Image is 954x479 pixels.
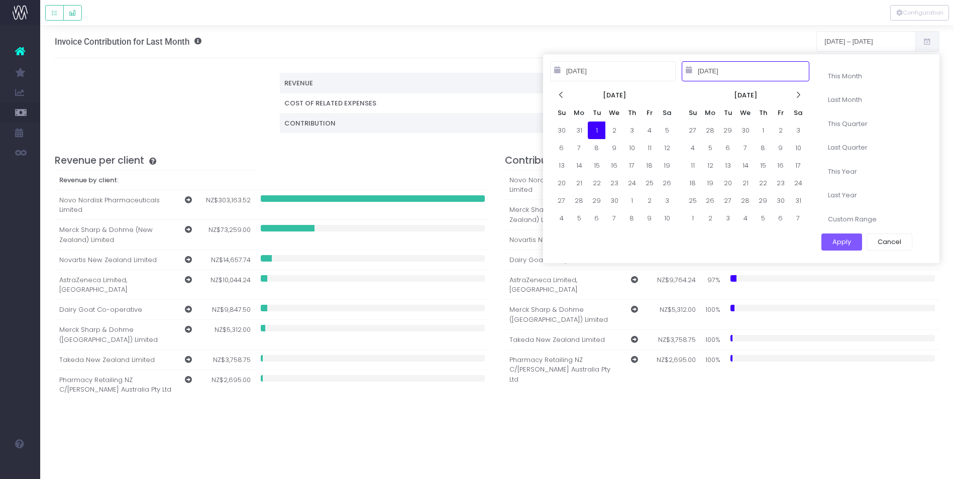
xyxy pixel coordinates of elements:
td: 30 [772,192,789,209]
td: Pharmacy Retailing NZ C/[PERSON_NAME] Australia Pty Ltd [55,370,180,399]
td: NZ$9,764.24 [647,270,701,300]
td: 29 [719,122,736,139]
td: 15 [754,157,772,174]
td: NZ$9,847.50 [201,300,256,320]
td: 6 [588,209,605,227]
img: images/default_profile_image.png [13,459,28,474]
th: NZ$398,309.36 [539,113,690,133]
td: 10 [658,209,676,227]
td: 25 [641,174,658,192]
td: 9 [605,139,623,157]
td: Merck Sharp & Dohme ([GEOGRAPHIC_DATA]) Limited [55,320,180,350]
td: Novo Nordisk Pharmaceuticals Limited [505,170,626,200]
td: Dairy Goat Co-operative [55,300,180,320]
th: [DATE] [701,86,789,104]
td: 8 [588,139,605,157]
td: NZ$5,312.00 [647,300,701,330]
td: 7 [570,139,588,157]
td: NZ$2,695.00 [647,349,701,389]
td: 31 [789,192,807,209]
td: 22 [588,174,605,192]
td: 12 [658,139,676,157]
button: Configuration [890,5,949,21]
h4: Revenue per client [55,155,490,166]
td: Novartis New Zealand Limited [55,250,180,270]
button: Apply [821,233,862,251]
td: 27 [719,192,736,209]
td: Merck Sharp & Dohme ([GEOGRAPHIC_DATA]) Limited [505,300,626,330]
li: Custom Range [821,210,927,229]
td: Takeda New Zealand Limited [55,349,180,370]
td: 11 [684,157,701,174]
td: 28 [736,192,754,209]
td: 12 [701,157,719,174]
td: 9 [772,139,789,157]
td: 1 [588,122,605,139]
td: 30 [553,122,570,139]
th: CONTRIBUTION [280,113,539,133]
td: 10 [623,139,641,157]
th: Fr [641,104,658,122]
td: 15 [588,157,605,174]
th: REVENUE [280,73,539,93]
th: NZ$422,737.75 [539,73,690,93]
td: 27 [684,122,701,139]
div: Vertical button group [890,5,949,21]
td: 18 [684,174,701,192]
td: 3 [623,122,641,139]
td: 13 [719,157,736,174]
th: NZ$24,428.39 [539,93,690,113]
div: Default button group [45,5,82,21]
li: Last Year [821,186,927,205]
td: Merck Sharp & Dohme (New Zealand) Limited [55,220,180,250]
td: 26 [701,192,719,209]
td: 22 [754,174,772,192]
td: 11 [641,139,658,157]
th: COST OF RELATED EXPENSES [280,93,539,113]
td: NZ$10,044.24 [201,270,256,300]
td: AstraZeneca Limited, [GEOGRAPHIC_DATA] [55,270,180,300]
td: 10 [789,139,807,157]
li: This Quarter [821,114,927,134]
td: 17 [789,157,807,174]
td: Pharmacy Retailing NZ C/[PERSON_NAME] Australia Pty Ltd [505,349,626,389]
td: 6 [772,209,789,227]
li: Last Quarter [821,138,927,157]
th: Fr [772,104,789,122]
td: 23 [772,174,789,192]
span: Invoice Contribution for Last Month [55,37,189,47]
td: 16 [772,157,789,174]
button: Cancel [867,233,912,251]
td: 14 [570,157,588,174]
td: 4 [553,209,570,227]
td: 31 [570,122,588,139]
td: 9 [641,209,658,227]
td: 24 [623,174,641,192]
td: 29 [754,192,772,209]
td: 5 [658,122,676,139]
td: 8 [623,209,641,227]
td: 100% [701,349,726,389]
td: 16 [605,157,623,174]
td: 30 [736,122,754,139]
td: 3 [658,192,676,209]
h4: Contribution per client [505,155,940,166]
th: Sa [789,104,807,122]
td: Dairy Goat Co-operative [505,250,626,270]
th: Su [553,104,570,122]
th: Tu [588,104,605,122]
td: 1 [623,192,641,209]
td: 5 [570,209,588,227]
td: 19 [701,174,719,192]
td: NZ$3,758.75 [647,329,701,349]
td: 8 [754,139,772,157]
td: 26 [658,174,676,192]
th: Mo [570,104,588,122]
td: 1 [684,209,701,227]
td: Merck Sharp & Dohme (New Zealand) Limited [505,200,626,230]
td: 14 [736,157,754,174]
li: This Year [821,162,927,181]
td: 25 [684,192,701,209]
li: This Month [821,67,927,86]
li: Last Month [821,90,927,109]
